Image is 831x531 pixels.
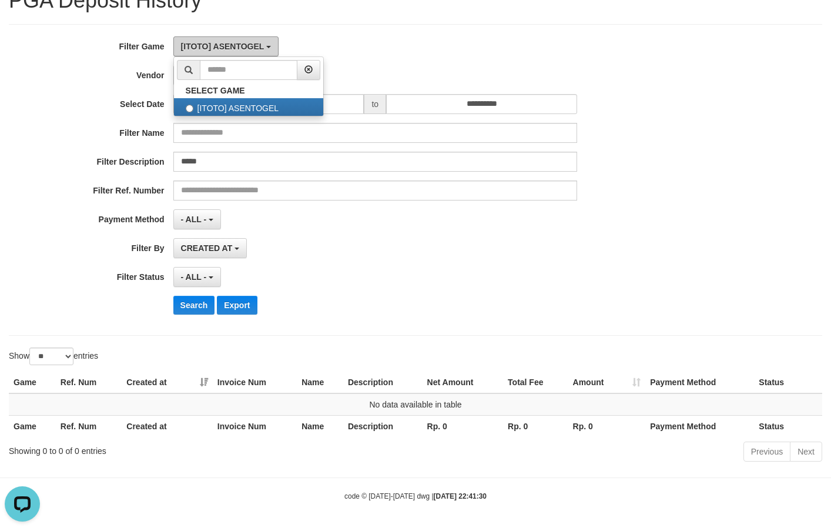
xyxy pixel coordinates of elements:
[503,372,568,393] th: Total Fee
[9,372,56,393] th: Game
[174,98,323,116] label: [ITOTO] ASENTOGEL
[186,86,245,95] b: SELECT GAME
[434,492,487,500] strong: [DATE] 22:41:30
[181,243,233,253] span: CREATED AT
[56,372,122,393] th: Ref. Num
[423,415,503,437] th: Rp. 0
[173,209,221,229] button: - ALL -
[213,372,297,393] th: Invoice Num
[181,42,264,51] span: [ITOTO] ASENTOGEL
[297,415,343,437] th: Name
[754,415,822,437] th: Status
[9,415,56,437] th: Game
[5,5,40,40] button: Open LiveChat chat widget
[173,267,221,287] button: - ALL -
[213,415,297,437] th: Invoice Num
[174,83,323,98] a: SELECT GAME
[568,372,646,393] th: Amount: activate to sort column ascending
[9,440,337,457] div: Showing 0 to 0 of 0 entries
[56,415,122,437] th: Ref. Num
[9,348,98,365] label: Show entries
[343,372,423,393] th: Description
[743,442,790,462] a: Previous
[181,272,207,282] span: - ALL -
[122,415,212,437] th: Created at
[29,348,73,365] select: Showentries
[217,296,257,315] button: Export
[344,492,487,500] small: code © [DATE]-[DATE] dwg |
[790,442,822,462] a: Next
[173,238,247,258] button: CREATED AT
[297,372,343,393] th: Name
[568,415,646,437] th: Rp. 0
[423,372,503,393] th: Net Amount
[343,415,423,437] th: Description
[754,372,822,393] th: Status
[364,94,386,114] span: to
[122,372,212,393] th: Created at: activate to sort column ascending
[9,393,822,416] td: No data available in table
[173,296,215,315] button: Search
[645,372,754,393] th: Payment Method
[173,36,279,56] button: [ITOTO] ASENTOGEL
[645,415,754,437] th: Payment Method
[186,105,193,112] input: [ITOTO] ASENTOGEL
[503,415,568,437] th: Rp. 0
[181,215,207,224] span: - ALL -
